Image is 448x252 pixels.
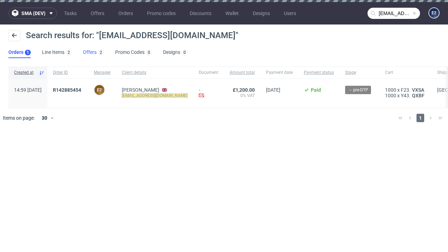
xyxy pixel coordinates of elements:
a: R142885454 [53,87,83,93]
span: Y43. [401,93,411,98]
span: 1000 [385,93,396,98]
a: Offers [86,8,108,19]
span: Payment date [266,70,293,76]
a: Promo codes [143,8,180,19]
a: Promo Codes0 [115,47,152,58]
span: Order ID [53,70,83,76]
a: Tasks [60,8,81,19]
a: Orders1 [8,47,31,58]
a: QXBF [411,93,426,98]
span: Amount total [230,70,255,76]
span: 1000 [385,87,396,93]
div: 2 [68,50,70,55]
div: 0 [148,50,150,55]
a: Offers2 [83,47,104,58]
span: → pre-DTP [348,87,368,93]
div: 1 [27,50,29,55]
figcaption: e2 [429,8,439,18]
div: x [385,93,426,98]
span: Items on page: [3,114,35,121]
a: [PERSON_NAME] [122,87,159,93]
span: Created at [14,70,36,76]
div: 30 [37,113,50,123]
a: VXSA [411,87,426,93]
span: Cart [385,70,426,76]
span: [DATE] [266,87,280,93]
a: Line Items2 [42,47,72,58]
span: Client details [122,70,188,76]
span: Search results for: "[EMAIL_ADDRESS][DOMAIN_NAME]" [26,30,238,40]
div: 2 [100,50,102,55]
div: - [199,87,218,99]
a: Discounts [185,8,216,19]
a: Designs [248,8,274,19]
span: 1 [416,114,424,122]
span: Document [199,70,218,76]
span: £1,200.00 [233,87,255,93]
span: Manager [94,70,111,76]
div: x [385,87,426,93]
span: Paid [311,87,321,93]
span: F23. [401,87,411,93]
button: sma (dev) [8,8,57,19]
span: 0% VAT [230,93,255,98]
figcaption: e2 [94,85,104,95]
span: Stage [345,70,374,76]
a: Users [280,8,300,19]
mark: [EMAIL_ADDRESS][DOMAIN_NAME] [122,93,188,98]
a: Wallet [221,8,243,19]
span: Payment status [304,70,334,76]
span: sma (dev) [21,11,45,16]
span: R142885454 [53,87,81,93]
a: Designs0 [163,47,188,58]
a: Orders [114,8,137,19]
span: 14:59 [DATE] [14,87,42,93]
div: 0 [183,50,186,55]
